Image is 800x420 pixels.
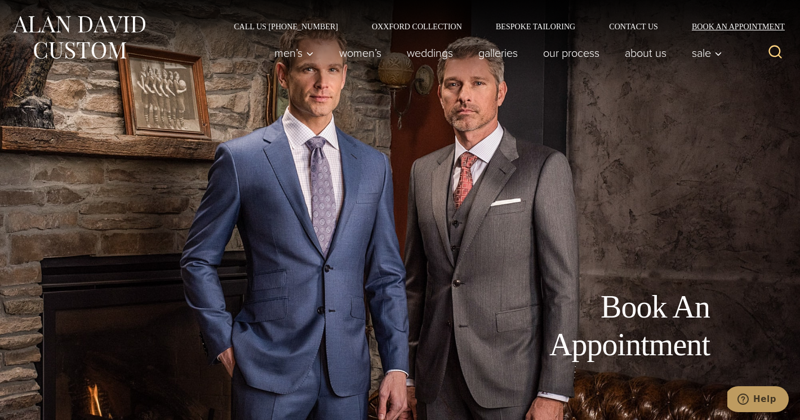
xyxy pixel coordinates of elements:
a: Call Us [PHONE_NUMBER] [217,23,355,30]
a: Women’s [327,42,394,64]
a: Contact Us [592,23,675,30]
a: Galleries [466,42,531,64]
a: About Us [612,42,679,64]
button: Men’s sub menu toggle [262,42,327,64]
button: View Search Form [762,39,789,66]
a: Bespoke Tailoring [479,23,592,30]
img: Alan David Custom [11,12,146,62]
nav: Secondary Navigation [217,23,789,30]
a: weddings [394,42,466,64]
button: Child menu of Sale [679,42,728,64]
h1: Book An Appointment [456,288,710,364]
nav: Primary Navigation [262,42,728,64]
iframe: Opens a widget where you can chat to one of our agents [727,386,789,414]
a: Oxxford Collection [355,23,479,30]
a: Our Process [531,42,612,64]
a: Book an Appointment [675,23,789,30]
